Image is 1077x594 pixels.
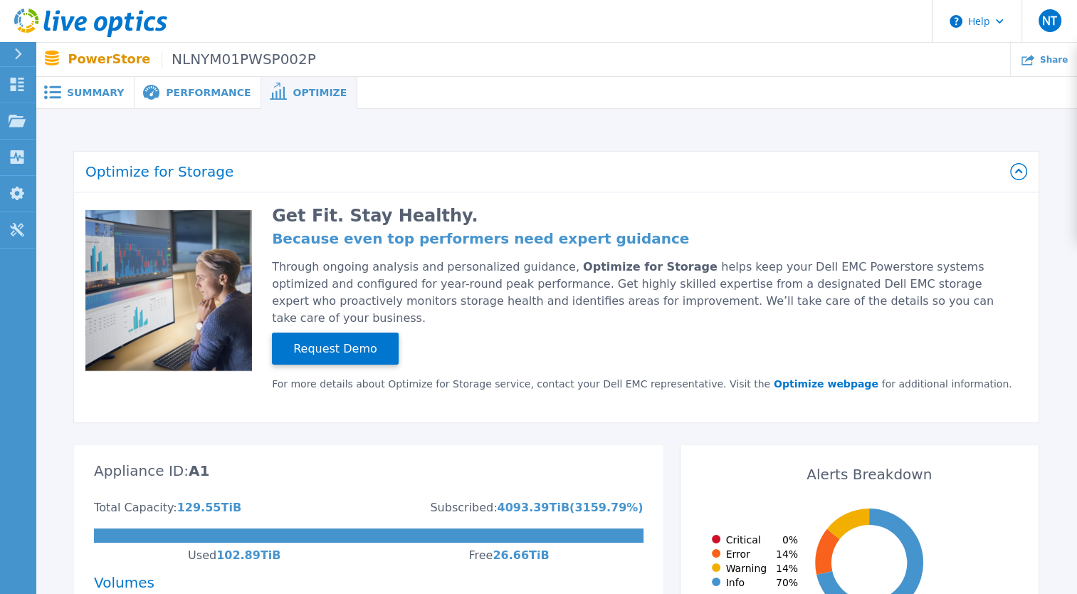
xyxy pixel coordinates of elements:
[706,534,761,546] div: Critical
[85,210,252,372] img: Optimize Promo
[68,51,316,68] p: PowerStore
[216,550,280,561] div: 102.89 TiB
[272,259,1019,327] div: Through ongoing analysis and personalized guidance, helps keep your Dell EMC Powerstore systems o...
[188,550,216,561] div: Used
[177,502,241,514] div: 129.55 TiB
[94,577,643,588] div: Volumes
[288,340,383,358] span: Request Demo
[162,51,316,68] span: NLNYM01PWSP002P
[776,548,798,560] span: 14 %
[272,378,1019,390] div: For more details about Optimize for Storage service, contact your Dell EMC representative. Visit ...
[293,88,347,98] span: Optimize
[468,550,493,561] div: Free
[67,88,124,98] span: Summary
[272,210,1019,222] h2: Get Fit. Stay Healthy.
[706,577,745,588] div: Info
[1040,56,1068,64] span: Share
[430,502,497,514] div: Subscribed:
[498,502,569,514] div: 4093.39 TiB
[700,454,1039,491] div: Alerts Breakdown
[166,88,251,98] span: Performance
[569,502,643,514] div: ( 3159.79 %)
[782,534,798,546] span: 0 %
[85,165,1010,179] h2: Optimize for Storage
[706,563,767,574] div: Warning
[770,378,882,390] a: Optimize webpage
[1042,15,1057,26] span: NT
[272,233,1019,244] h4: Because even top performers need expert guidance
[583,260,721,273] span: Optimize for Storage
[776,577,798,588] span: 70 %
[94,465,189,476] div: Appliance ID:
[493,550,549,561] div: 26.66 TiB
[272,333,399,365] button: Request Demo
[706,548,750,560] div: Error
[94,502,177,514] div: Total Capacity:
[776,563,798,574] span: 14 %
[189,465,209,502] div: A1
